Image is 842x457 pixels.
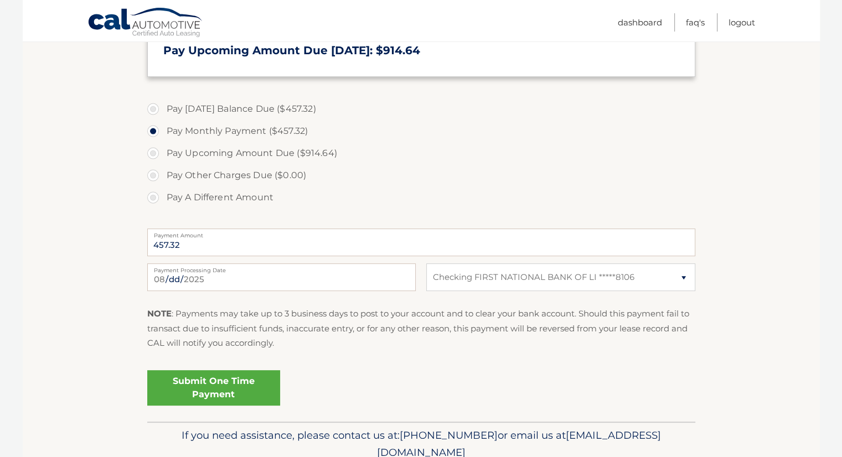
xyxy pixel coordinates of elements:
[147,228,695,237] label: Payment Amount
[147,164,695,186] label: Pay Other Charges Due ($0.00)
[147,142,695,164] label: Pay Upcoming Amount Due ($914.64)
[618,13,662,32] a: Dashboard
[87,7,204,39] a: Cal Automotive
[147,307,695,350] p: : Payments may take up to 3 business days to post to your account and to clear your bank account....
[147,308,172,319] strong: NOTE
[147,263,416,291] input: Payment Date
[147,370,280,406] a: Submit One Time Payment
[400,429,498,442] span: [PHONE_NUMBER]
[147,228,695,256] input: Payment Amount
[729,13,755,32] a: Logout
[147,263,416,272] label: Payment Processing Date
[147,186,695,209] label: Pay A Different Amount
[163,44,679,58] h3: Pay Upcoming Amount Due [DATE]: $914.64
[147,120,695,142] label: Pay Monthly Payment ($457.32)
[147,98,695,120] label: Pay [DATE] Balance Due ($457.32)
[686,13,705,32] a: FAQ's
